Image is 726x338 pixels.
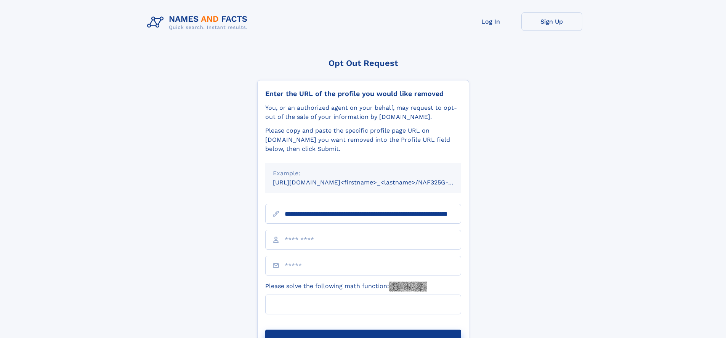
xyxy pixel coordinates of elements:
div: Opt Out Request [257,58,469,68]
div: Please copy and paste the specific profile page URL on [DOMAIN_NAME] you want removed into the Pr... [265,126,461,154]
label: Please solve the following math function: [265,282,427,292]
a: Log In [460,12,521,31]
img: Logo Names and Facts [144,12,254,33]
small: [URL][DOMAIN_NAME]<firstname>_<lastname>/NAF325G-xxxxxxxx [273,179,476,186]
div: You, or an authorized agent on your behalf, may request to opt-out of the sale of your informatio... [265,103,461,122]
a: Sign Up [521,12,582,31]
div: Enter the URL of the profile you would like removed [265,90,461,98]
div: Example: [273,169,454,178]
